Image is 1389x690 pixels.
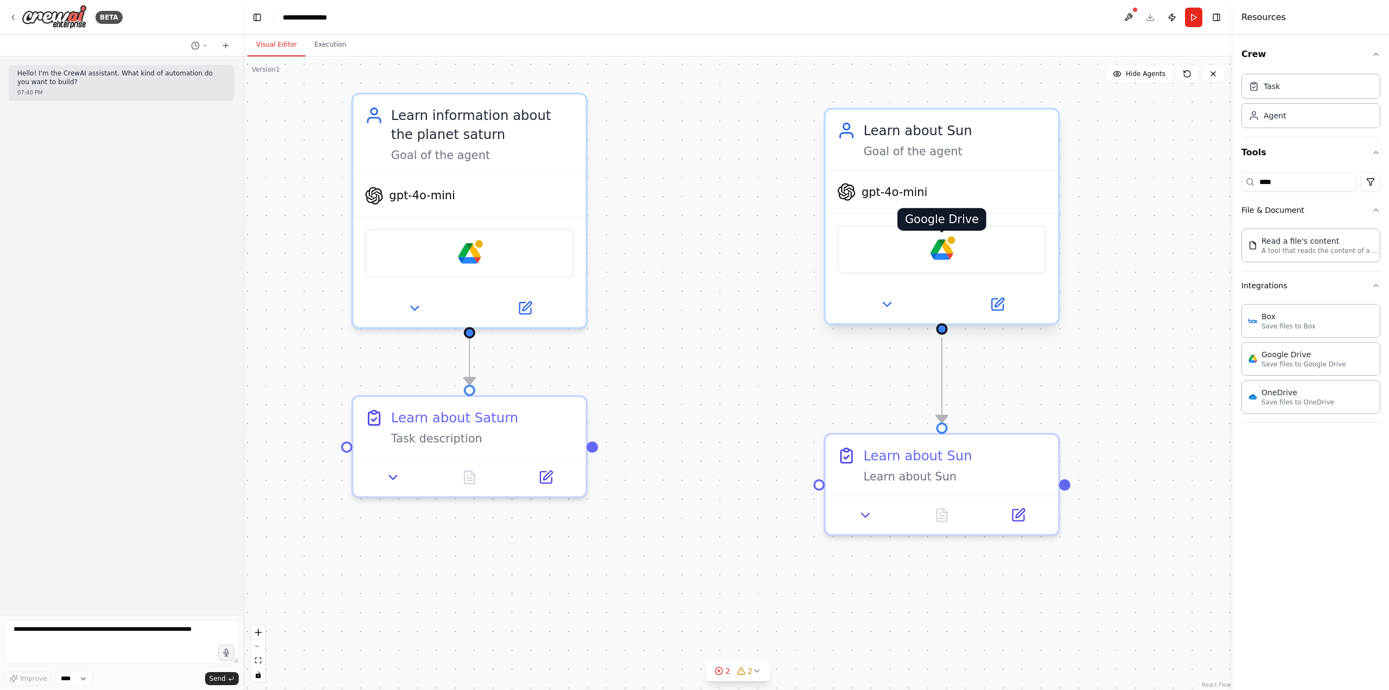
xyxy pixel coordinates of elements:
a: React Flow attribution [1202,682,1231,688]
img: Logo [22,5,87,29]
p: A tool that reads the content of a file. To use this tool, provide a 'file_path' parameter with t... [1261,246,1381,255]
g: Edge from ea60faaf-fc0b-4cff-844f-2b79f0a57ff4 to 50507cfc-2dc4-4d4a-977e-52a1331d25fe [460,334,479,384]
button: Send [205,672,239,685]
button: No output available [430,466,509,489]
button: Crew [1241,39,1380,69]
button: No output available [902,504,982,527]
h4: Resources [1241,11,1286,24]
button: zoom out [251,640,265,654]
span: Hide Agents [1126,69,1165,78]
img: Box [1248,316,1257,325]
span: Send [209,674,226,683]
button: Open in side panel [472,297,578,320]
span: gpt-4o-mini [389,188,455,204]
button: Integrations [1241,271,1380,300]
span: 2 [748,666,753,676]
button: Open in side panel [944,293,1050,316]
button: Open in side panel [986,504,1051,527]
div: Learn about Sun [863,469,1047,484]
div: Task description [391,431,575,446]
button: toggle interactivity [251,668,265,682]
button: Open in side panel [513,466,578,489]
div: Learn about SaturnTask description [352,395,588,498]
div: Box [1261,311,1316,322]
p: Save files to OneDrive [1261,398,1334,407]
button: 22 [706,661,770,681]
button: Visual Editor [247,34,305,56]
div: 07:40 PM [17,88,226,97]
div: Integrations [1241,300,1380,422]
div: File & Document [1241,224,1380,271]
div: Learn about SunLearn about Sun [824,433,1060,536]
span: 2 [725,666,730,676]
button: Hide left sidebar [250,10,265,25]
div: Goal of the agent [391,148,575,163]
img: Google Drive [458,242,481,265]
button: File & Document [1241,196,1380,224]
img: FileReadTool [1248,241,1257,250]
span: gpt-4o-mini [862,185,927,200]
div: Goal of the agent [863,144,1047,159]
div: Learn about Sun [863,446,972,465]
div: OneDrive [1261,387,1334,398]
img: Google Drive [931,238,953,261]
span: Improve [20,674,47,683]
img: Google Drive [1248,355,1257,363]
button: Execution [305,34,355,56]
button: Click to speak your automation idea [218,644,234,661]
div: React Flow controls [251,625,265,682]
button: Hide Agents [1106,65,1172,83]
button: Start a new chat [217,39,234,52]
div: BETA [95,11,123,24]
g: Edge from a8b054b7-6447-4235-9bf3-afa56bae6d05 to 715197f8-01f8-4df9-b089-102333a55bba [933,338,952,422]
div: Learn information about the planet saturn [391,106,575,144]
img: OneDrive [1248,393,1257,401]
div: Learn information about the planet saturnGoal of the agentgpt-4o-miniGoogle Drive [352,93,588,329]
button: Tools [1241,137,1380,168]
div: Version 1 [252,65,280,74]
div: Crew [1241,69,1380,137]
p: Save files to Google Drive [1261,360,1346,369]
button: fit view [251,654,265,668]
div: Google Drive [1261,349,1346,360]
p: Save files to Box [1261,322,1316,331]
nav: breadcrumb [283,12,337,23]
div: Task [1264,81,1280,92]
button: Switch to previous chat [187,39,213,52]
div: Read a file's content [1261,236,1381,246]
p: Hello! I'm the CrewAI assistant. What kind of automation do you want to build? [17,69,226,86]
div: Learn about Sun [863,121,1047,140]
div: Learn about SunGoal of the agentgpt-4o-miniGoogle DriveGoogle Drive [824,112,1060,329]
div: Tools [1241,168,1380,432]
div: Agent [1264,110,1286,121]
button: Improve [4,672,52,686]
button: zoom in [251,625,265,640]
button: Hide right sidebar [1209,10,1224,25]
div: Learn about Saturn [391,408,518,427]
